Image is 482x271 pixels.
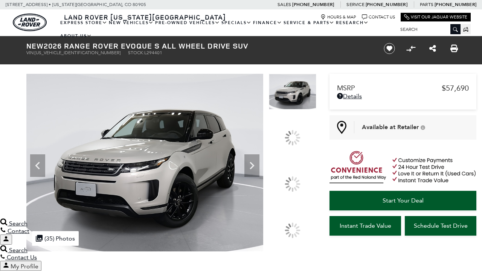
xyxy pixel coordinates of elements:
[108,16,154,29] a: New Vehicles
[11,263,38,270] span: My Profile
[278,2,291,7] span: Sales
[442,84,469,93] span: $57,690
[320,14,356,20] a: Hours & Map
[26,50,35,55] span: VIN:
[366,2,407,8] a: [PHONE_NUMBER]
[59,16,108,29] a: EXPRESS STORE
[362,123,419,131] span: Available at Retailer
[450,44,458,53] a: Print this New 2026 Range Rover Evoque S All Wheel Drive SUV
[337,84,469,93] a: MSRP $57,690
[292,2,334,8] a: [PHONE_NUMBER]
[26,42,371,50] h1: 2026 Range Rover Evoque S All Wheel Drive SUV
[421,125,425,130] div: Vehicle is in stock and ready for immediate delivery. Due to demand, availability is subject to c...
[59,16,395,43] nav: Main Navigation
[337,121,346,134] img: Map Pin Icon
[35,50,120,55] span: [US_VEHICLE_IDENTIFICATION_NUMBER]
[337,84,442,92] span: MSRP
[144,50,162,55] span: L294401
[252,16,283,29] a: Finance
[64,12,226,21] span: Land Rover [US_STATE][GEOGRAPHIC_DATA]
[13,14,47,31] a: land-rover
[154,16,221,29] a: Pre-Owned Vehicles
[59,29,93,43] a: About Us
[383,197,424,204] span: Start Your Deal
[59,12,230,21] a: Land Rover [US_STATE][GEOGRAPHIC_DATA]
[346,2,364,7] span: Service
[269,74,316,110] img: New 2026 Seoul Pearl Silver LAND ROVER S image 1
[395,25,461,34] input: Search
[221,16,252,29] a: Specials
[405,43,416,54] button: Compare vehicle
[26,74,263,251] img: New 2026 Seoul Pearl Silver LAND ROVER S image 1
[405,216,476,236] a: Schedule Test Drive
[9,247,27,254] span: Search
[420,2,433,7] span: Parts
[13,14,47,31] img: Land Rover
[429,44,436,53] a: Share this New 2026 Range Rover Evoque S All Wheel Drive SUV
[6,2,146,7] a: [STREET_ADDRESS] • [US_STATE][GEOGRAPHIC_DATA], CO 80905
[283,16,335,29] a: Service & Parts
[7,254,37,261] span: Contact Us
[9,220,27,227] span: Search
[329,191,476,210] a: Start Your Deal
[8,227,29,234] span: Contact
[404,14,467,20] a: Visit Our Jaguar Website
[435,2,476,8] a: [PHONE_NUMBER]
[329,216,401,236] a: Instant Trade Value
[362,14,395,20] a: Contact Us
[26,41,44,51] strong: New
[381,43,398,55] button: Save vehicle
[337,93,469,100] a: Details
[128,50,144,55] span: Stock:
[335,16,369,29] a: Research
